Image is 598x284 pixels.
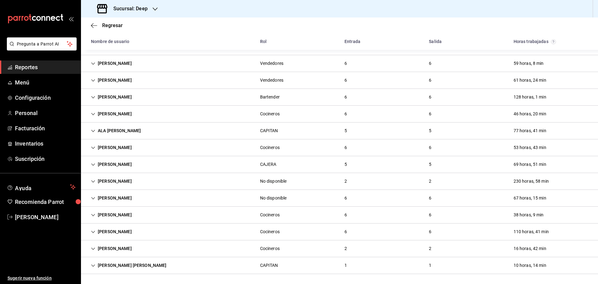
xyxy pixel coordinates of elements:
div: CAPITAN [260,128,278,134]
span: Personal [15,109,76,117]
div: Cell [86,75,137,86]
div: Row [81,123,598,139]
div: Cell [86,108,137,120]
div: HeadCell [86,36,255,47]
div: HeadCell [255,36,339,47]
div: Cell [255,91,285,103]
div: No disponible [260,195,287,201]
div: Cell [255,108,285,120]
div: Row [81,72,598,89]
div: Container [81,5,598,274]
span: Recomienda Parrot [15,198,76,206]
div: Cell [86,159,137,170]
div: Cell [509,209,549,221]
span: Inventarios [15,139,76,148]
div: Row [81,139,598,156]
div: Cell [424,108,436,120]
span: Suscripción [15,155,76,163]
div: Cell [255,243,285,254]
div: Cell [86,226,137,238]
div: Cell [424,192,436,204]
div: Vendedores [260,60,283,67]
div: Cocineros [260,229,280,235]
div: Cell [424,226,436,238]
span: Pregunta a Parrot AI [17,41,67,47]
div: Cell [339,58,352,69]
div: No disponible [260,178,287,185]
div: Cell [424,125,436,137]
div: Cell [339,243,352,254]
div: Cocineros [260,111,280,117]
div: Row [81,240,598,257]
span: Configuración [15,94,76,102]
div: CAPITAN [260,262,278,269]
div: Cell [86,260,172,271]
div: Cell [424,260,436,271]
div: Cell [339,159,352,170]
div: Row [81,89,598,106]
div: Cell [339,91,352,103]
div: Cell [509,58,549,69]
div: CAJERA [260,161,277,168]
span: Menú [15,78,76,87]
div: HeadCell [339,36,424,47]
div: Cocineros [260,245,280,252]
div: Cell [255,209,285,221]
div: Cell [509,125,551,137]
div: Cell [255,58,288,69]
button: open_drawer_menu [69,16,74,21]
div: Cell [339,108,352,120]
div: Cocineros [260,212,280,218]
div: Cell [424,91,436,103]
div: Cell [509,243,551,254]
div: Cell [86,209,137,221]
span: [PERSON_NAME] [15,213,76,221]
div: Cell [339,176,352,187]
div: Cell [86,58,137,69]
div: Cell [255,260,283,271]
div: Cell [424,142,436,153]
span: Sugerir nueva función [7,275,76,282]
div: Cell [339,209,352,221]
button: Pregunta a Parrot AI [7,37,77,51]
div: Cell [509,91,551,103]
div: Cell [509,75,551,86]
div: Cell [424,243,436,254]
div: Cell [424,159,436,170]
div: Cell [509,108,551,120]
div: Cell [255,192,292,204]
span: Regresar [102,22,123,28]
div: Cell [339,75,352,86]
h3: Sucursal: Deep [108,5,148,12]
div: Row [81,257,598,274]
span: Facturación [15,124,76,132]
div: Cell [424,58,436,69]
div: Cell [339,260,352,271]
span: Reportes [15,63,76,71]
div: Cell [509,260,551,271]
div: Row [81,207,598,224]
div: Cell [509,226,554,238]
div: Cell [509,192,551,204]
div: Cocineros [260,144,280,151]
div: Cell [255,125,283,137]
div: Cell [509,176,554,187]
div: Cell [86,192,137,204]
div: Cell [424,176,436,187]
div: Cell [86,243,137,254]
span: Ayuda [15,183,68,191]
div: Cell [424,75,436,86]
div: Row [81,55,598,72]
div: Row [81,224,598,240]
div: Cell [86,142,137,153]
div: HeadCell [509,36,593,47]
div: Cell [255,176,292,187]
div: Cell [255,142,285,153]
div: Row [81,156,598,173]
div: Cell [509,159,551,170]
div: Cell [255,159,282,170]
div: Cell [339,142,352,153]
div: Cell [255,75,288,86]
div: Row [81,190,598,207]
div: Vendedores [260,77,283,84]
